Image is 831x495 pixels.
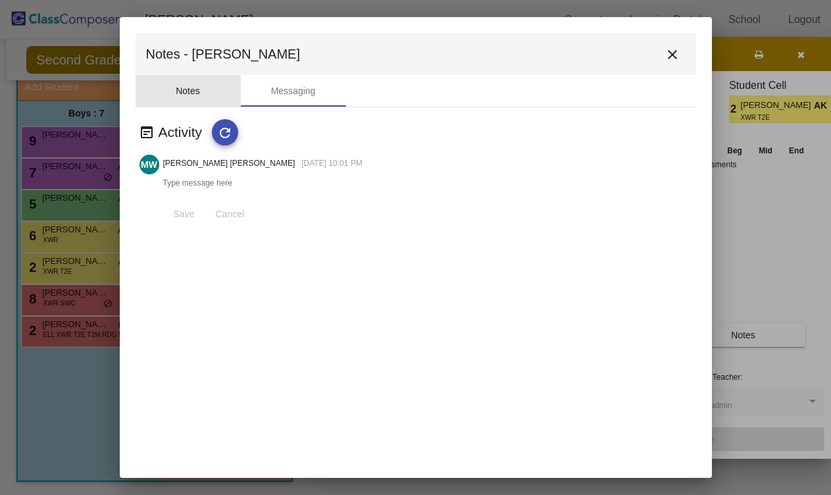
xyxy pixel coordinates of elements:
span: Cancel [216,209,245,219]
mat-chip-avatar: MW [139,155,159,174]
mat-icon: close [665,47,680,63]
h3: Activity [159,124,213,140]
div: Notes [176,84,200,98]
span: [DATE] 10:01 PM [301,159,362,168]
span: Save [174,209,195,219]
div: Messaging [271,84,316,98]
p: [PERSON_NAME] [PERSON_NAME] [163,157,295,169]
span: Notes - [PERSON_NAME] [146,43,301,65]
mat-icon: wysiwyg [139,124,155,140]
mat-icon: refresh [217,125,233,141]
